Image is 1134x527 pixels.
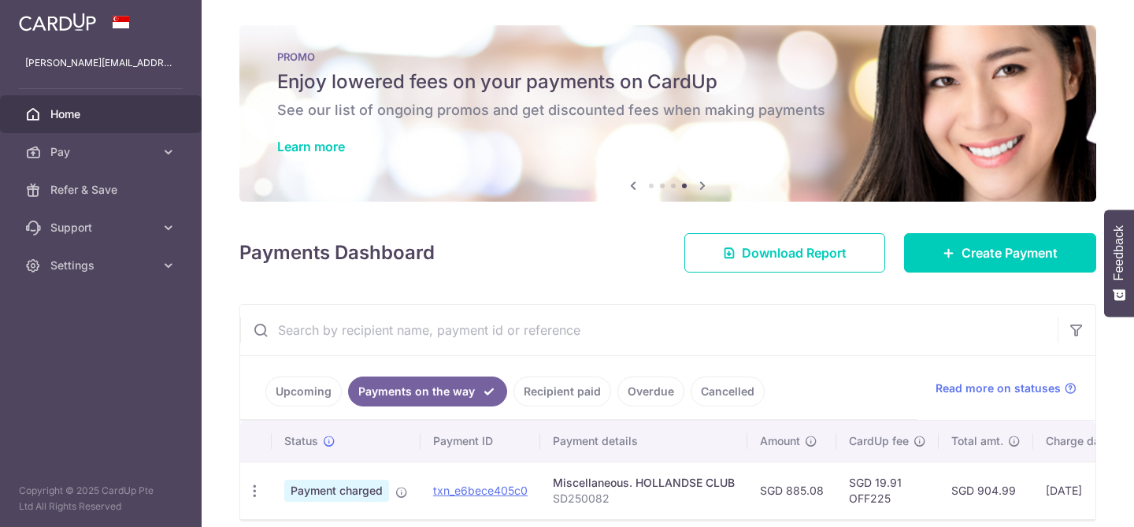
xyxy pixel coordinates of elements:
[277,69,1058,95] h5: Enjoy lowered fees on your payments on CardUp
[936,380,1061,396] span: Read more on statuses
[284,433,318,449] span: Status
[1032,480,1118,519] iframe: Opens a widget where you can find more information
[50,144,154,160] span: Pay
[939,462,1033,519] td: SGD 904.99
[50,106,154,122] span: Home
[50,182,154,198] span: Refer & Save
[239,25,1096,202] img: Latest Promos banner
[904,233,1096,273] a: Create Payment
[691,377,765,406] a: Cancelled
[951,433,1003,449] span: Total amt.
[684,233,885,273] a: Download Report
[1046,433,1110,449] span: Charge date
[747,462,836,519] td: SGD 885.08
[836,462,939,519] td: SGD 19.91 OFF225
[265,377,342,406] a: Upcoming
[742,243,847,262] span: Download Report
[277,50,1058,63] p: PROMO
[25,55,176,71] p: [PERSON_NAME][EMAIL_ADDRESS][DOMAIN_NAME]
[936,380,1077,396] a: Read more on statuses
[284,480,389,502] span: Payment charged
[962,243,1058,262] span: Create Payment
[50,220,154,236] span: Support
[1112,225,1126,280] span: Feedback
[277,139,345,154] a: Learn more
[239,239,435,267] h4: Payments Dashboard
[50,258,154,273] span: Settings
[240,305,1058,355] input: Search by recipient name, payment id or reference
[19,13,96,32] img: CardUp
[421,421,540,462] th: Payment ID
[513,377,611,406] a: Recipient paid
[617,377,684,406] a: Overdue
[540,421,747,462] th: Payment details
[553,491,735,507] p: SD250082
[849,433,909,449] span: CardUp fee
[277,101,1058,120] h6: See our list of ongoing promos and get discounted fees when making payments
[553,475,735,491] div: Miscellaneous. HOLLANDSE CLUB
[760,433,800,449] span: Amount
[1104,210,1134,317] button: Feedback - Show survey
[433,484,528,497] a: txn_e6bece405c0
[348,377,507,406] a: Payments on the way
